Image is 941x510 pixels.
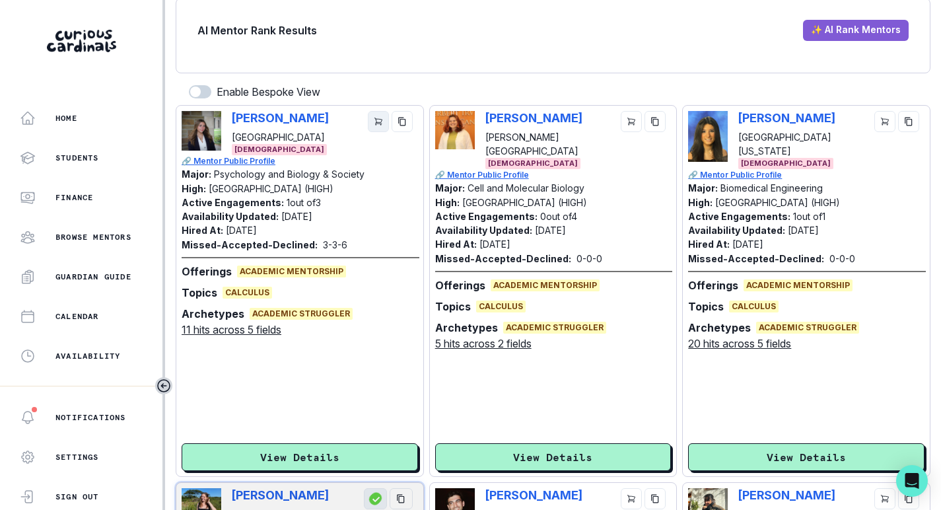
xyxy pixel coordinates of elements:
[688,238,730,250] p: Hired At:
[182,322,281,338] u: 11 hits across 5 fields
[214,168,365,180] p: Psychology and Biology & Society
[323,238,347,252] p: 3 - 3 - 6
[182,238,318,252] p: Missed-Accepted-Declined:
[237,266,346,277] span: Academic Mentorship
[435,299,471,314] p: Topics
[55,153,99,163] p: Students
[688,443,924,471] button: View Details
[232,488,329,502] p: [PERSON_NAME]
[55,192,93,203] p: Finance
[223,287,272,299] span: Calculus
[479,238,510,250] p: [DATE]
[645,111,666,132] button: copy
[364,488,387,509] button: cart
[435,197,460,208] p: High:
[896,465,928,497] div: Open Intercom Messenger
[392,111,413,132] button: copy
[232,144,327,155] span: [DEMOGRAPHIC_DATA]
[435,238,477,250] p: Hired At:
[182,264,232,279] p: Offerings
[688,211,790,222] p: Active Engagements:
[688,111,728,162] img: Picture of Sophia Raziel
[197,22,317,38] p: AI Mentor Rank Results
[688,252,824,266] p: Missed-Accepted-Declined:
[491,279,600,291] span: Academic Mentorship
[874,111,895,132] button: cart
[688,182,718,194] p: Major:
[435,211,538,222] p: Active Engagements:
[435,443,672,471] button: View Details
[182,183,206,194] p: High:
[182,443,418,471] button: View Details
[788,225,819,236] p: [DATE]
[738,488,835,502] p: [PERSON_NAME]
[55,351,120,361] p: Availability
[468,182,584,194] p: Cell and Molecular Biology
[462,197,587,208] p: [GEOGRAPHIC_DATA] (HIGH)
[209,183,333,194] p: [GEOGRAPHIC_DATA] (HIGH)
[645,488,666,509] button: copy
[182,155,419,167] a: 🔗 Mentor Public Profile
[250,308,353,320] span: Academic Struggler
[435,336,532,351] u: 5 hits across 2 fields
[621,488,642,509] button: cart
[55,232,131,242] p: Browse Mentors
[55,492,99,502] p: Sign Out
[182,306,244,322] p: Archetypes
[756,322,859,334] span: Academic Struggler
[435,277,485,293] p: Offerings
[688,277,738,293] p: Offerings
[435,225,532,236] p: Availability Updated:
[390,488,413,509] button: copy
[55,311,99,322] p: Calendar
[729,301,779,312] span: Calculus
[435,252,571,266] p: Missed-Accepted-Declined:
[281,211,312,222] p: [DATE]
[874,488,895,509] button: cart
[738,158,833,169] span: [DEMOGRAPHIC_DATA]
[485,130,616,158] p: [PERSON_NAME][GEOGRAPHIC_DATA]
[435,169,673,181] a: 🔗 Mentor Public Profile
[217,84,320,100] p: Enable Bespoke View
[829,252,855,266] p: 0 - 0 - 0
[226,225,257,236] p: [DATE]
[803,20,909,41] button: ✨ AI Rank Mentors
[738,130,869,158] p: [GEOGRAPHIC_DATA][US_STATE]
[287,197,321,208] p: 1 out of 3
[732,238,763,250] p: [DATE]
[435,111,475,149] img: Picture of Chloe Paolucci
[485,488,582,502] p: [PERSON_NAME]
[368,111,389,132] button: cart
[485,111,594,125] p: [PERSON_NAME]
[182,225,223,236] p: Hired At:
[503,322,606,334] span: Academic Struggler
[182,197,284,208] p: Active Engagements:
[715,197,840,208] p: [GEOGRAPHIC_DATA] (HIGH)
[744,279,853,291] span: Academic Mentorship
[540,211,577,222] p: 0 out of 4
[55,412,126,423] p: Notifications
[621,111,642,132] button: cart
[232,130,329,144] p: [GEOGRAPHIC_DATA]
[55,452,99,462] p: Settings
[793,211,825,222] p: 1 out of 1
[47,30,116,52] img: Curious Cardinals Logo
[182,111,221,151] img: Picture of Layla Kaiden
[55,272,131,282] p: Guardian Guide
[898,488,919,509] button: copy
[435,182,465,194] p: Major:
[898,111,919,132] button: copy
[182,285,217,301] p: Topics
[435,320,498,336] p: Archetypes
[688,299,724,314] p: Topics
[738,111,847,125] p: [PERSON_NAME]
[720,182,823,194] p: Biomedical Engineering
[182,168,211,180] p: Major:
[688,169,926,181] a: 🔗 Mentor Public Profile
[182,211,279,222] p: Availability Updated:
[576,252,602,266] p: 0 - 0 - 0
[688,197,713,208] p: High:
